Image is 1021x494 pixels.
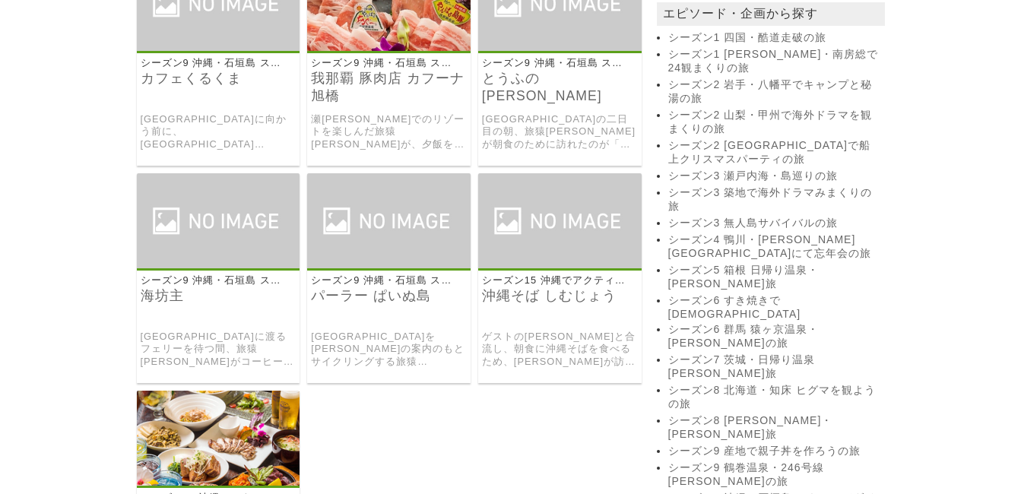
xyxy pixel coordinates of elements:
a: シーズン5 箱根 日帰り温泉・[PERSON_NAME]旅 [668,264,881,291]
img: 沖縄そば しむじょう [478,173,642,268]
p: シーズン15 沖縄でアクティビティしまくりの旅 [478,274,630,287]
a: シーズン9 産地で親子丼を作ろうの旅 [668,445,881,458]
p: シーズン9 沖縄・石垣島 スキューバダイビングの旅 [307,57,459,70]
a: シーズン3 築地で海外ドラマみまくりの旅 [668,186,881,214]
a: シーズン1 [PERSON_NAME]・南房総で24観まくりの旅 [668,48,881,75]
a: 琉球テラス うら庭 [137,475,300,488]
a: シーズン9 鶴巻温泉・246号線 [PERSON_NAME]の旅 [668,461,881,489]
a: 海坊主 [141,287,296,305]
a: とうふの比嘉 [478,40,642,53]
p: エピソード・企画から探す [657,2,885,26]
img: 琉球テラス うら庭 [137,391,300,486]
a: カフェくるくま [141,70,296,87]
a: [GEOGRAPHIC_DATA]に向かう前に、[GEOGRAPHIC_DATA][PERSON_NAME]でオープンカーで最初に向かったのは「カフェくるくま」でした。 カフェくるくまは、開放感... [141,113,296,151]
a: シーズン2 山梨・甲州で海外ドラマを観まくりの旅 [668,109,881,136]
a: 海坊主 [137,258,300,271]
a: 瀬[PERSON_NAME]でのリゾートを楽しんだ旅猿[PERSON_NAME]が、夕飯を食べるために訪れたのが「我那覇 豚肉店 [GEOGRAPHIC_DATA]」でした。 我那覇豚肉店は、沖... [311,113,467,151]
a: シーズン6 群馬 猿ヶ京温泉・[PERSON_NAME]の旅 [668,323,881,350]
p: シーズン9 沖縄・石垣島 スキューバダイビングの旅 [137,57,289,70]
a: [GEOGRAPHIC_DATA]の二日目の朝、旅猿[PERSON_NAME]が朝食のために訪れたのが「とうふの[PERSON_NAME]でした。 とうふの[PERSON_NAME]は、創業60... [482,113,638,151]
a: [GEOGRAPHIC_DATA]を[PERSON_NAME]の案内のもとサイクリングする旅猿[PERSON_NAME]が、かき氷を食べるために訪れたのが、[PERSON_NAME]行きつけの「... [311,331,467,369]
a: 沖縄そば しむじょう [482,287,638,305]
p: シーズン9 沖縄・石垣島 スキューバダイビングの旅 [307,274,459,287]
a: [GEOGRAPHIC_DATA]に渡るフェリーを待つ間、旅猿[PERSON_NAME]がコーヒーを飲むために訪れたのが、[PERSON_NAME]行きつけだという喫茶店「海坊主」でした。 海坊... [141,331,296,369]
p: シーズン9 沖縄・石垣島 スキューバダイビングの旅 [137,274,289,287]
a: パーラー ぱいぬ島 [307,258,471,271]
p: シーズン9 沖縄・石垣島 スキューバダイビングの旅 [478,57,630,70]
a: シーズン2 岩手・八幡平でキャンプと秘湯の旅 [668,78,881,106]
a: カフェくるくま [137,40,300,53]
a: 我那覇 豚肉店 カフーナ旭橋 [307,40,471,53]
a: シーズン8 [PERSON_NAME]・[PERSON_NAME]旅 [668,414,881,442]
a: シーズン3 瀬戸内海・島巡りの旅 [668,169,881,183]
a: シーズン8 北海道・知床 ヒグマを観ようの旅 [668,384,881,411]
a: シーズン7 茨城・日帰り温泉 [PERSON_NAME]旅 [668,353,881,381]
img: 海坊主 [137,173,300,268]
a: 我那覇 豚肉店 カフーナ旭橋 [311,70,467,105]
a: ゲストの[PERSON_NAME]と合流し、朝食に沖縄そばを食べるため、[PERSON_NAME]が訪れたのは「沖縄そば しむじょう」でした。 「沖縄そば しむじょう」は。築70年余りの古民家を... [482,331,638,369]
a: シーズン1 四国・酷道走破の旅 [668,31,881,45]
a: シーズン2 [GEOGRAPHIC_DATA]で船上クリスマスパーティの旅 [668,139,881,166]
a: とうふの[PERSON_NAME] [482,70,638,105]
a: シーズン6 すき焼きで[DEMOGRAPHIC_DATA] [668,294,881,320]
img: パーラー ぱいぬ島 [307,173,471,268]
a: 沖縄そば しむじょう [478,258,642,271]
a: パーラー ぱいぬ島 [311,287,467,305]
a: シーズン4 鴨川・[PERSON_NAME][GEOGRAPHIC_DATA]にて忘年会の旅 [668,233,881,261]
a: シーズン3 無人島サバイバルの旅 [668,217,881,230]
